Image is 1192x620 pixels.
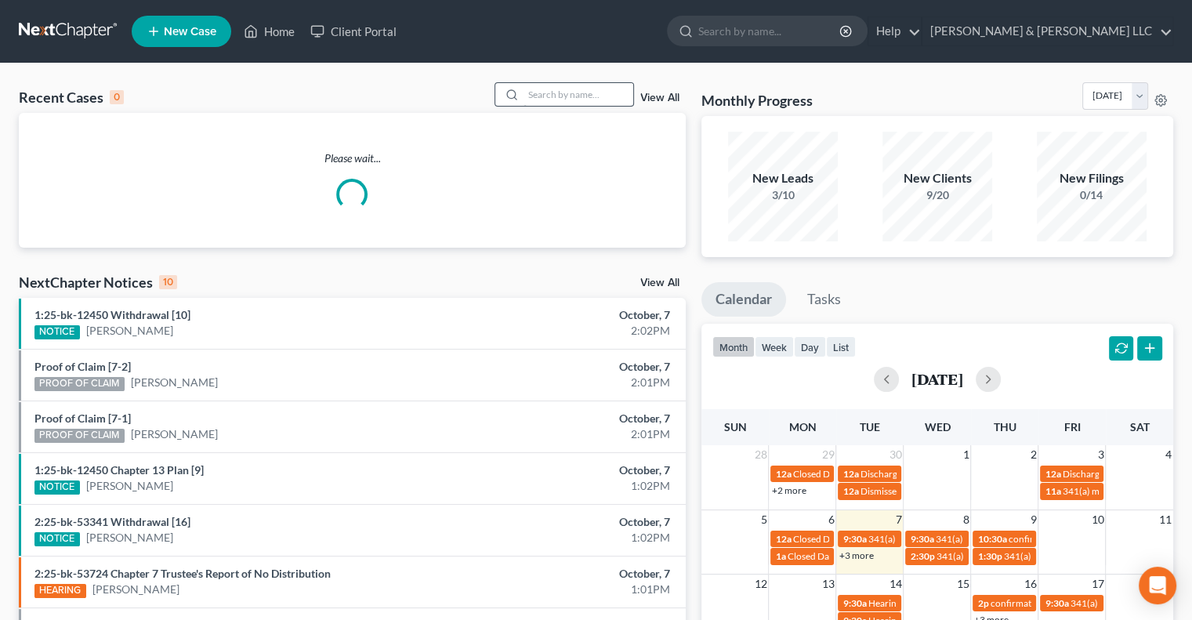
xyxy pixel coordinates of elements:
[961,510,970,529] span: 8
[794,336,826,357] button: day
[1037,169,1147,187] div: New Filings
[34,360,131,373] a: Proof of Claim [7-2]
[839,549,873,561] a: +3 more
[1063,420,1080,433] span: Fri
[469,530,670,546] div: 1:02PM
[19,88,124,107] div: Recent Cases
[820,445,835,464] span: 29
[131,426,218,442] a: [PERSON_NAME]
[698,16,842,45] input: Search by name...
[236,17,303,45] a: Home
[164,26,216,38] span: New Case
[640,277,679,288] a: View All
[1096,445,1105,464] span: 3
[86,478,173,494] a: [PERSON_NAME]
[842,468,858,480] span: 12a
[701,91,813,110] h3: Monthly Progress
[793,282,855,317] a: Tasks
[19,273,177,292] div: NextChapter Notices
[775,468,791,480] span: 12a
[469,307,670,323] div: October, 7
[993,420,1016,433] span: Thu
[469,514,670,530] div: October, 7
[469,582,670,597] div: 1:01PM
[977,533,1006,545] span: 10:30a
[34,429,125,443] div: PROOF OF CLAIM
[842,597,866,609] span: 9:30a
[842,485,858,497] span: 12a
[882,187,992,203] div: 9/20
[728,169,838,187] div: New Leads
[1022,575,1038,593] span: 16
[524,83,633,106] input: Search by name...
[701,282,786,317] a: Calendar
[759,510,768,529] span: 5
[1129,420,1149,433] span: Sat
[92,582,179,597] a: [PERSON_NAME]
[34,463,204,477] a: 1:25-bk-12450 Chapter 13 Plan [9]
[86,530,173,546] a: [PERSON_NAME]
[723,420,746,433] span: Sun
[826,336,856,357] button: list
[887,445,903,464] span: 30
[922,17,1172,45] a: [PERSON_NAME] & [PERSON_NAME] LLC
[34,377,125,391] div: PROOF OF CLAIM
[752,575,768,593] span: 12
[34,584,86,598] div: HEARING
[1089,575,1105,593] span: 17
[1164,445,1173,464] span: 4
[935,533,1180,545] span: 341(a) meeting for Le [PERSON_NAME] & [PERSON_NAME]
[1089,510,1105,529] span: 10
[788,420,816,433] span: Mon
[887,575,903,593] span: 14
[775,550,785,562] span: 1a
[1158,510,1173,529] span: 11
[842,533,866,545] span: 9:30a
[820,575,835,593] span: 13
[787,550,1020,562] span: Closed Date for [GEOGRAPHIC_DATA][PERSON_NAME]
[924,420,950,433] span: Wed
[1037,187,1147,203] div: 0/14
[792,533,931,545] span: Closed Date for [PERSON_NAME]
[19,150,686,166] p: Please wait...
[771,484,806,496] a: +2 more
[34,308,190,321] a: 1:25-bk-12450 Withdrawal [10]
[469,323,670,339] div: 2:02PM
[1028,445,1038,464] span: 2
[868,17,921,45] a: Help
[469,566,670,582] div: October, 7
[469,411,670,426] div: October, 7
[640,92,679,103] a: View All
[977,550,1002,562] span: 1:30p
[860,420,880,433] span: Tue
[860,468,1012,480] span: Discharge Date for [PERSON_NAME]
[1008,533,1184,545] span: confirmation hearing for [PERSON_NAME]
[469,375,670,390] div: 2:01PM
[910,550,934,562] span: 2:30p
[1139,567,1176,604] div: Open Intercom Messenger
[936,550,1087,562] span: 341(a) meeting for [PERSON_NAME]
[755,336,794,357] button: week
[303,17,404,45] a: Client Portal
[34,325,80,339] div: NOTICE
[1045,468,1060,480] span: 12a
[34,532,80,546] div: NOTICE
[893,510,903,529] span: 7
[712,336,755,357] button: month
[1045,597,1068,609] span: 9:30a
[86,323,173,339] a: [PERSON_NAME]
[990,597,1166,609] span: confirmation hearing for [PERSON_NAME]
[110,90,124,104] div: 0
[826,510,835,529] span: 6
[911,371,963,387] h2: [DATE]
[910,533,933,545] span: 9:30a
[34,515,190,528] a: 2:25-bk-53341 Withdrawal [16]
[469,426,670,442] div: 2:01PM
[1045,485,1060,497] span: 11a
[955,575,970,593] span: 15
[469,359,670,375] div: October, 7
[131,375,218,390] a: [PERSON_NAME]
[34,480,80,495] div: NOTICE
[1003,550,1154,562] span: 341(a) meeting for [PERSON_NAME]
[728,187,838,203] div: 3/10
